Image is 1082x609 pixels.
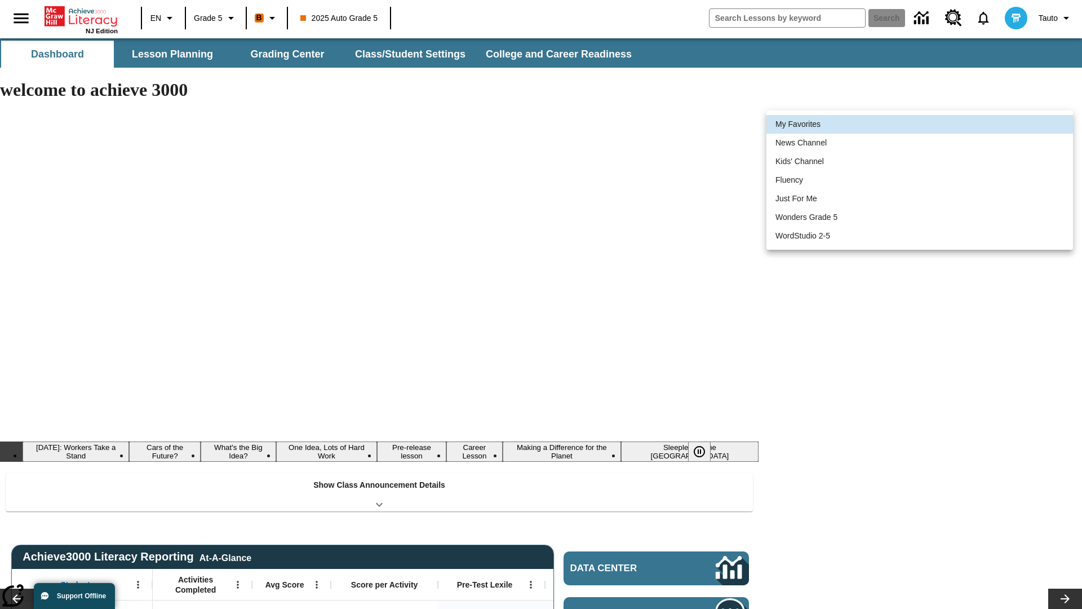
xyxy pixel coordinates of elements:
[766,208,1073,227] li: Wonders Grade 5
[766,227,1073,245] li: WordStudio 2-5
[766,171,1073,189] li: Fluency
[766,189,1073,208] li: Just For Me
[766,115,1073,134] li: My Favorites
[766,134,1073,152] li: News Channel
[766,152,1073,171] li: Kids' Channel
